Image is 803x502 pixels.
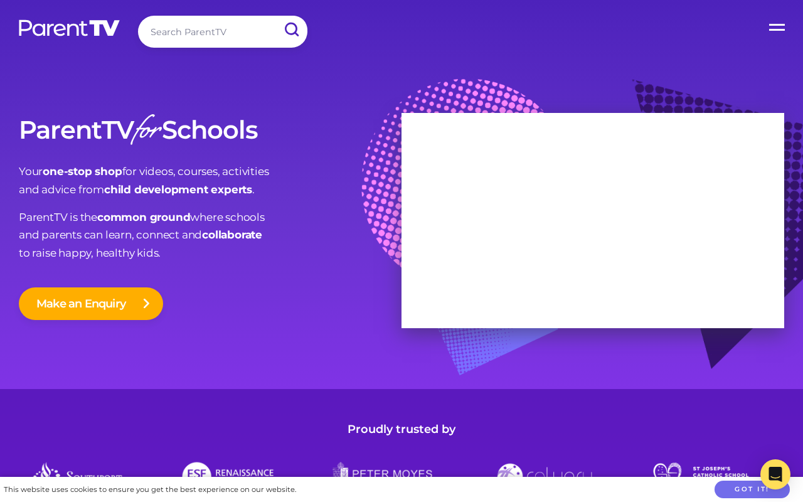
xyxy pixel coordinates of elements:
[19,287,163,320] button: Make an Enquiry
[43,165,122,178] strong: one-stop shop
[19,457,784,495] img: logos-schools.2a1e3f5.png
[4,483,296,496] div: This website uses cookies to ensure you get the best experience on our website.
[104,183,252,196] strong: child development experts
[202,228,262,241] strong: collaborate
[18,19,121,37] img: parenttv-logo-white.4c85aaf.svg
[97,211,190,223] strong: common ground
[715,481,790,499] button: Got it!
[19,116,401,144] h1: ParentTV Schools
[19,163,401,199] p: Your for videos, courses, activities and advice from .
[19,420,784,439] h4: Proudly trusted by
[138,16,307,48] input: Search ParentTV
[760,459,790,489] div: Open Intercom Messenger
[19,208,401,263] p: ParentTV is the where schools and parents can learn, connect and to raise happy, healthy kids.
[275,16,307,44] input: Submit
[134,105,159,160] em: for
